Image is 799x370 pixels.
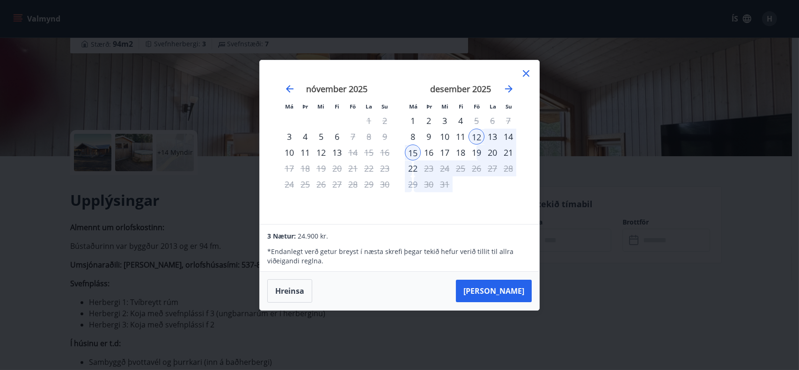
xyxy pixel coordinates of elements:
td: Choose mánudagur, 29. desember 2025 as your check-in date. It’s available. [405,176,421,192]
div: 5 [313,129,329,145]
div: 21 [500,145,516,160]
td: Not available. laugardagur, 1. nóvember 2025 [361,113,377,129]
td: Choose miðvikudagur, 17. desember 2025 as your check-in date. It’s available. [437,145,453,160]
td: Selected. laugardagur, 13. desember 2025 [484,129,500,145]
td: Choose laugardagur, 27. desember 2025 as your check-in date. It’s available. [484,160,500,176]
td: Not available. laugardagur, 6. desember 2025 [484,113,500,129]
td: Choose þriðjudagur, 23. desember 2025 as your check-in date. It’s available. [421,160,437,176]
td: Not available. sunnudagur, 2. nóvember 2025 [377,113,393,129]
td: Choose þriðjudagur, 30. desember 2025 as your check-in date. It’s available. [421,176,437,192]
td: Not available. sunnudagur, 16. nóvember 2025 [377,145,393,160]
td: Choose föstudagur, 26. desember 2025 as your check-in date. It’s available. [469,160,484,176]
small: Mi [318,103,325,110]
div: 6 [329,129,345,145]
small: Fö [350,103,356,110]
div: Aðeins innritun í boði [281,145,297,160]
small: La [366,103,372,110]
span: 24.900 kr. [298,232,328,240]
small: La [490,103,496,110]
small: Fi [459,103,463,110]
small: Su [381,103,388,110]
td: Choose föstudagur, 7. nóvember 2025 as your check-in date. It’s available. [345,129,361,145]
td: Choose þriðjudagur, 9. desember 2025 as your check-in date. It’s available. [421,129,437,145]
strong: nóvember 2025 [307,83,368,94]
small: Fi [335,103,339,110]
div: 22 [405,160,421,176]
div: 14 [500,129,516,145]
small: Þr [302,103,308,110]
td: Choose fimmtudagur, 13. nóvember 2025 as your check-in date. It’s available. [329,145,345,160]
small: Má [409,103,418,110]
td: Selected as start date. föstudagur, 12. desember 2025 [469,129,484,145]
small: Þr [426,103,432,110]
div: 15 [405,145,421,160]
div: 4 [453,113,469,129]
td: Choose laugardagur, 20. desember 2025 as your check-in date. It’s available. [484,145,500,160]
td: Not available. sunnudagur, 23. nóvember 2025 [377,160,393,176]
div: Move backward to switch to the previous month. [284,83,295,94]
small: Fö [474,103,480,110]
td: Choose föstudagur, 5. desember 2025 as your check-in date. It’s available. [469,113,484,129]
td: Choose mánudagur, 3. nóvember 2025 as your check-in date. It’s available. [281,129,297,145]
div: Aðeins útritun í boði [345,145,361,160]
td: Choose fimmtudagur, 11. desember 2025 as your check-in date. It’s available. [453,129,469,145]
td: Choose mánudagur, 8. desember 2025 as your check-in date. It’s available. [405,129,421,145]
button: [PERSON_NAME] [456,280,532,302]
td: Not available. mánudagur, 24. nóvember 2025 [281,176,297,192]
div: 16 [421,145,437,160]
td: Choose miðvikudagur, 5. nóvember 2025 as your check-in date. It’s available. [313,129,329,145]
div: Aðeins innritun í boði [281,129,297,145]
div: 3 [437,113,453,129]
div: Move forward to switch to the next month. [503,83,514,94]
div: 11 [297,145,313,160]
td: Not available. mánudagur, 17. nóvember 2025 [281,160,297,176]
td: Not available. laugardagur, 29. nóvember 2025 [361,176,377,192]
td: Not available. þriðjudagur, 25. nóvember 2025 [297,176,313,192]
td: Choose sunnudagur, 28. desember 2025 as your check-in date. It’s available. [500,160,516,176]
td: Not available. miðvikudagur, 26. nóvember 2025 [313,176,329,192]
div: 12 [313,145,329,160]
div: Calendar [271,72,528,213]
td: Not available. sunnudagur, 30. nóvember 2025 [377,176,393,192]
td: Choose þriðjudagur, 16. desember 2025 as your check-in date. It’s available. [421,145,437,160]
div: 20 [484,145,500,160]
td: Not available. miðvikudagur, 19. nóvember 2025 [313,160,329,176]
td: Choose miðvikudagur, 31. desember 2025 as your check-in date. It’s available. [437,176,453,192]
td: Choose þriðjudagur, 4. nóvember 2025 as your check-in date. It’s available. [297,129,313,145]
td: Not available. þriðjudagur, 18. nóvember 2025 [297,160,313,176]
button: Hreinsa [267,279,312,303]
div: 17 [437,145,453,160]
td: Not available. föstudagur, 21. nóvember 2025 [345,160,361,176]
td: Not available. föstudagur, 28. nóvember 2025 [345,176,361,192]
td: Choose mánudagur, 10. nóvember 2025 as your check-in date. It’s available. [281,145,297,160]
div: 9 [421,129,437,145]
td: Choose föstudagur, 14. nóvember 2025 as your check-in date. It’s available. [345,145,361,160]
td: Choose fimmtudagur, 6. nóvember 2025 as your check-in date. It’s available. [329,129,345,145]
strong: desember 2025 [430,83,491,94]
td: Choose föstudagur, 19. desember 2025 as your check-in date. It’s available. [469,145,484,160]
td: Not available. fimmtudagur, 27. nóvember 2025 [329,176,345,192]
p: * Endanlegt verð getur breyst í næsta skrefi þegar tekið hefur verið tillit til allra viðeigandi ... [267,247,531,266]
td: Selected as end date. mánudagur, 15. desember 2025 [405,145,421,160]
div: 19 [469,145,484,160]
td: Not available. laugardagur, 15. nóvember 2025 [361,145,377,160]
td: Selected. sunnudagur, 14. desember 2025 [500,129,516,145]
td: Choose sunnudagur, 21. desember 2025 as your check-in date. It’s available. [500,145,516,160]
small: Su [506,103,512,110]
small: Mi [442,103,449,110]
td: Choose þriðjudagur, 2. desember 2025 as your check-in date. It’s available. [421,113,437,129]
td: Choose miðvikudagur, 12. nóvember 2025 as your check-in date. It’s available. [313,145,329,160]
td: Choose mánudagur, 22. desember 2025 as your check-in date. It’s available. [405,160,421,176]
td: Choose mánudagur, 1. desember 2025 as your check-in date. It’s available. [405,113,421,129]
td: Choose fimmtudagur, 4. desember 2025 as your check-in date. It’s available. [453,113,469,129]
td: Not available. sunnudagur, 7. desember 2025 [500,113,516,129]
div: 18 [453,145,469,160]
div: 13 [329,145,345,160]
td: Not available. laugardagur, 8. nóvember 2025 [361,129,377,145]
div: 10 [437,129,453,145]
div: Aðeins útritun í boði [469,113,484,129]
div: 13 [484,129,500,145]
small: Má [285,103,293,110]
td: Choose miðvikudagur, 24. desember 2025 as your check-in date. It’s available. [437,160,453,176]
td: Not available. fimmtudagur, 20. nóvember 2025 [329,160,345,176]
